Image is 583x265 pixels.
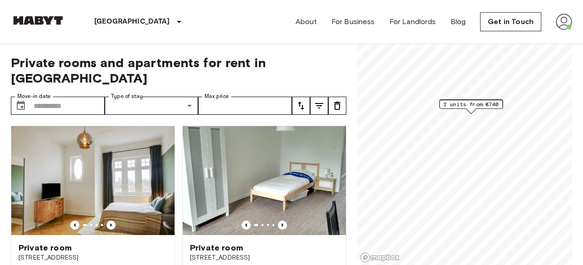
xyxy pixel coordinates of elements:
[439,99,503,113] div: Map marker
[296,16,317,27] a: About
[12,97,30,115] button: Choose date
[190,242,243,253] span: Private room
[242,221,251,230] button: Previous image
[70,221,79,230] button: Previous image
[389,16,436,27] a: For Landlords
[443,100,499,108] span: 2 units from €740
[556,14,572,30] img: avatar
[480,12,541,31] a: Get in Touch
[439,100,503,114] div: Map marker
[292,97,310,115] button: tune
[451,16,466,27] a: Blog
[360,252,400,263] a: Mapbox logo
[278,221,287,230] button: Previous image
[11,16,65,25] img: Habyt
[190,253,339,262] span: [STREET_ADDRESS]
[19,253,167,262] span: [STREET_ADDRESS]
[183,126,346,235] img: Marketing picture of unit DE-03-015-02M
[328,97,346,115] button: tune
[11,126,175,235] img: Marketing picture of unit DE-03-001-002-01HF
[107,221,116,230] button: Previous image
[204,93,229,100] label: Max price
[331,16,375,27] a: For Business
[94,16,170,27] p: [GEOGRAPHIC_DATA]
[310,97,328,115] button: tune
[111,93,143,100] label: Type of stay
[11,55,346,86] span: Private rooms and apartments for rent in [GEOGRAPHIC_DATA]
[17,93,51,100] label: Move-in date
[19,242,72,253] span: Private room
